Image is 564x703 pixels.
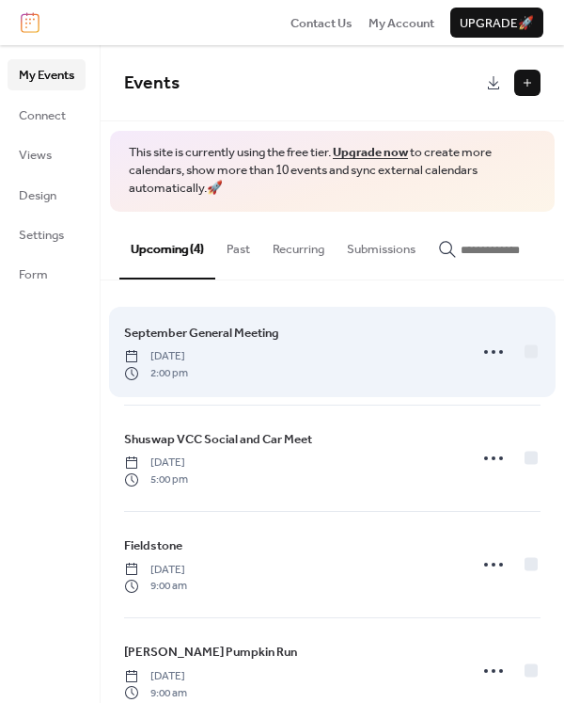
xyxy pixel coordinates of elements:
a: Connect [8,100,86,130]
span: 9:00 am [124,578,187,595]
span: Events [124,66,180,101]
a: My Events [8,59,86,89]
a: Views [8,139,86,169]
span: My Account [368,14,434,33]
a: Settings [8,219,86,249]
span: [DATE] [124,668,187,685]
span: Views [19,146,52,165]
a: Contact Us [290,13,352,32]
button: Upcoming (4) [119,212,215,280]
button: Submissions [336,212,427,278]
span: Connect [19,106,66,125]
span: 9:00 am [124,685,187,702]
a: Fieldstone [124,535,182,556]
span: [DATE] [124,455,188,471]
a: Shuswap VCC Social and Car Meet [124,429,312,450]
a: September General Meeting [124,323,279,344]
span: Design [19,186,56,205]
a: Design [8,180,86,210]
span: 5:00 pm [124,471,188,488]
button: Upgrade🚀 [450,8,543,38]
a: [PERSON_NAME] Pumpkin Run [124,642,297,663]
span: Contact Us [290,14,352,33]
button: Recurring [261,212,336,278]
a: Upgrade now [333,140,408,165]
span: September General Meeting [124,324,279,343]
span: [DATE] [124,562,187,579]
span: Settings [19,226,64,245]
span: Shuswap VCC Social and Car Meet [124,430,312,449]
span: Fieldstone [124,536,182,555]
span: This site is currently using the free tier. to create more calendars, show more than 10 events an... [129,144,536,198]
span: [DATE] [124,348,188,365]
span: Upgrade 🚀 [460,14,534,33]
span: [PERSON_NAME] Pumpkin Run [124,643,297,662]
a: My Account [368,13,434,32]
img: logo [21,12,39,33]
button: Past [215,212,261,278]
span: 2:00 pm [124,365,188,382]
a: Form [8,259,86,289]
span: My Events [19,66,74,85]
span: Form [19,265,48,284]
